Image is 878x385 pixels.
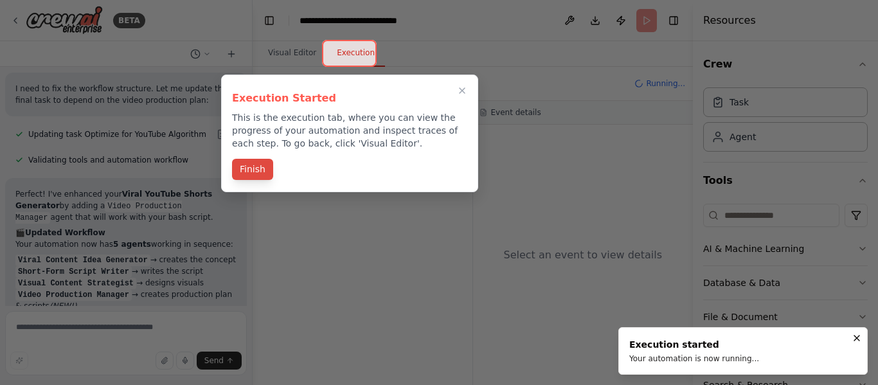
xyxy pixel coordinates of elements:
button: Finish [232,159,273,180]
div: Execution started [629,338,759,351]
h3: Execution Started [232,91,467,106]
p: This is the execution tab, where you can view the progress of your automation and inspect traces ... [232,111,467,150]
div: Your automation is now running... [629,354,759,364]
button: Hide left sidebar [260,12,278,30]
button: Close walkthrough [454,83,470,98]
